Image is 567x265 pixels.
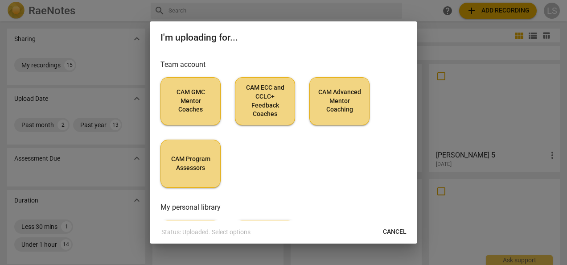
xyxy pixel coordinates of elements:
[168,88,213,114] span: CAM GMC Mentor Coaches
[235,77,295,125] button: CAM ECC and CCLC+ Feedback Coaches
[160,140,221,188] button: CAM Program Assessors
[160,59,407,70] h3: Team account
[317,88,362,114] span: CAM Advanced Mentor Coaching
[161,228,251,237] p: Status: Uploaded. Select options
[160,77,221,125] button: CAM GMC Mentor Coaches
[376,224,414,240] button: Cancel
[160,32,407,43] h2: I'm uploading for...
[383,228,407,236] span: Cancel
[168,155,213,172] span: CAM Program Assessors
[242,83,288,118] span: CAM ECC and CCLC+ Feedback Coaches
[309,77,370,125] button: CAM Advanced Mentor Coaching
[160,202,407,213] h3: My personal library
